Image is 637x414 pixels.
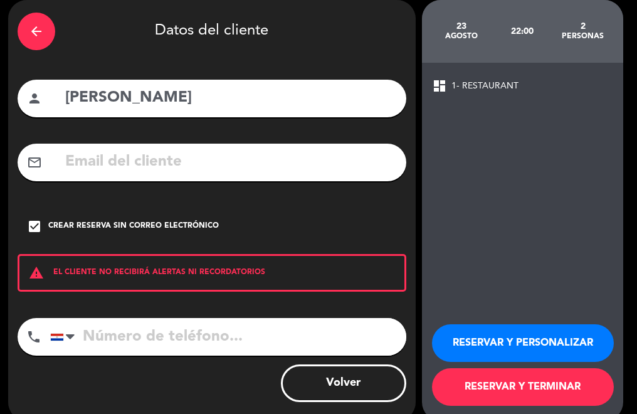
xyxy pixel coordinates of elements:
[50,318,406,356] input: Número de teléfono...
[281,364,406,402] button: Volver
[431,31,492,41] div: agosto
[18,9,406,53] div: Datos del cliente
[29,24,44,39] i: arrow_back
[431,21,492,31] div: 23
[432,324,614,362] button: RESERVAR Y PERSONALIZAR
[19,265,53,280] i: warning
[432,78,447,93] span: dashboard
[552,31,613,41] div: personas
[27,219,42,234] i: check_box
[64,149,397,175] input: Email del cliente
[552,21,613,31] div: 2
[64,85,397,111] input: Nombre del cliente
[18,254,406,292] div: EL CLIENTE NO RECIBIRÁ ALERTAS NI RECORDATORIOS
[51,319,80,355] div: Paraguay: +595
[27,91,42,106] i: person
[492,9,552,53] div: 22:00
[432,368,614,406] button: RESERVAR Y TERMINAR
[26,329,41,344] i: phone
[27,155,42,170] i: mail_outline
[451,79,519,93] span: 1- RESTAURANT
[48,220,219,233] div: Crear reserva sin correo electrónico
